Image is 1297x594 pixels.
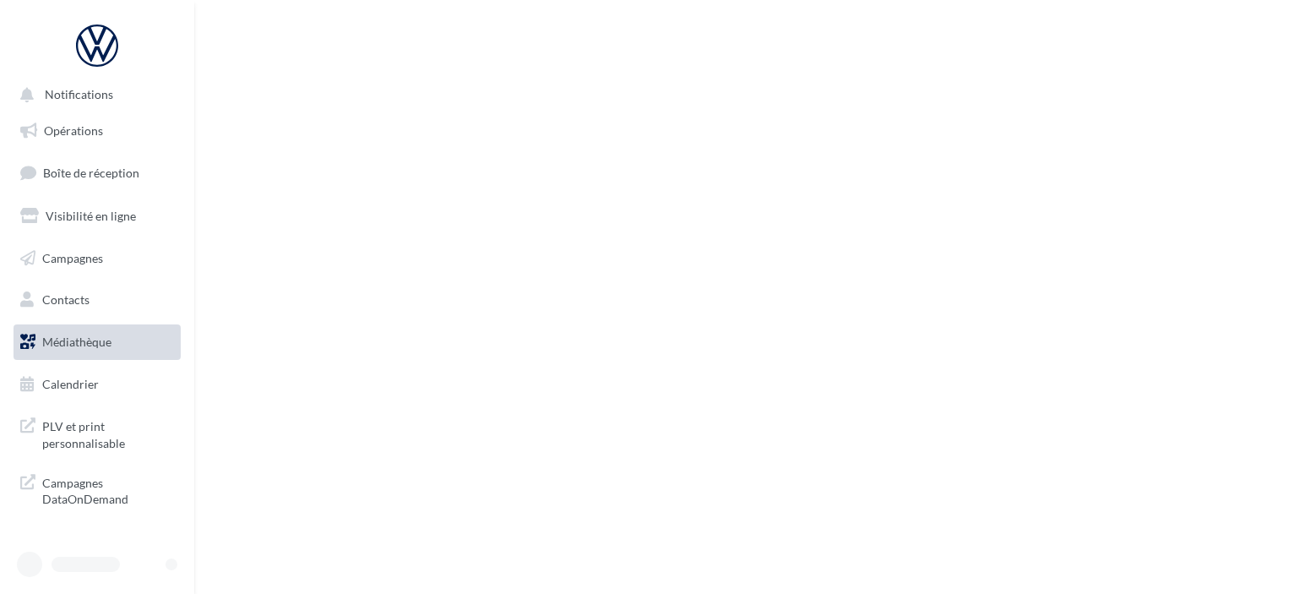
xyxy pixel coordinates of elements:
[45,88,113,102] span: Notifications
[42,335,111,349] span: Médiathèque
[10,155,184,191] a: Boîte de réception
[46,209,136,223] span: Visibilité en ligne
[42,415,174,451] span: PLV et print personnalisable
[10,408,184,458] a: PLV et print personnalisable
[43,166,139,180] span: Boîte de réception
[10,324,184,360] a: Médiathèque
[42,377,99,391] span: Calendrier
[10,113,184,149] a: Opérations
[10,241,184,276] a: Campagnes
[42,471,174,508] span: Campagnes DataOnDemand
[10,199,184,234] a: Visibilité en ligne
[10,367,184,402] a: Calendrier
[42,292,90,307] span: Contacts
[10,465,184,515] a: Campagnes DataOnDemand
[44,123,103,138] span: Opérations
[42,250,103,264] span: Campagnes
[10,282,184,318] a: Contacts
